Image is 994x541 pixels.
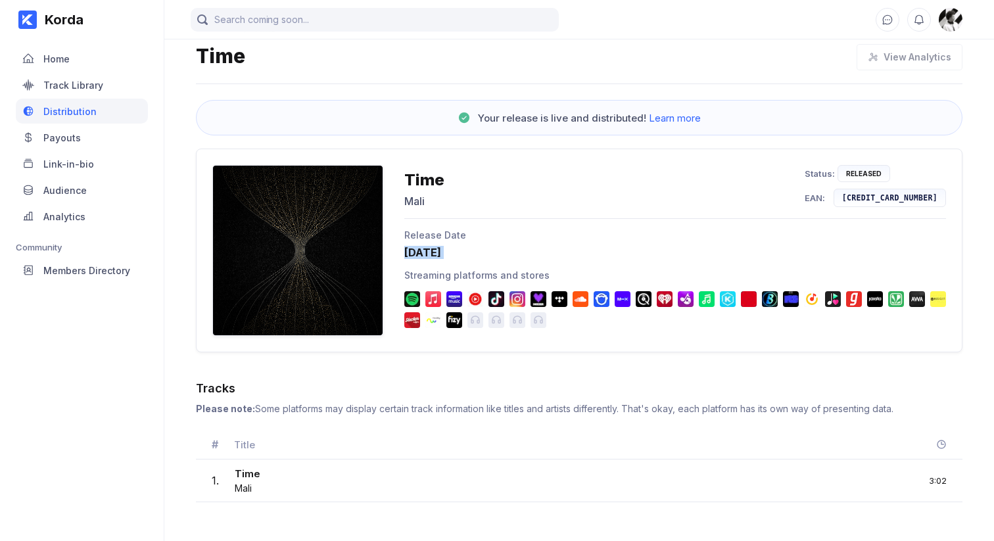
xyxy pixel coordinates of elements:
div: [DATE] [404,246,946,259]
img: Qobuz [636,291,651,307]
img: MixCloud [615,291,630,307]
img: Amazon [446,291,462,307]
a: Link-in-bio [16,151,148,177]
img: Line Music [699,291,715,307]
div: 3:02 [929,475,947,486]
div: Mali McCalla [939,8,962,32]
a: Members Directory [16,258,148,284]
img: Nuuday [425,312,441,328]
div: Time [196,44,245,70]
div: Title [234,438,907,451]
img: iHeartRadio [657,291,673,307]
img: 160x160 [939,8,962,32]
img: JioSaavn [888,291,904,307]
a: Home [16,46,148,72]
div: Korda [37,12,83,28]
div: Analytics [43,211,85,222]
img: Jaxsta [867,291,883,307]
div: Tracks [196,381,962,395]
div: Track Library [43,80,103,91]
div: Distribution [43,106,97,117]
img: Tidal [552,291,567,307]
div: Your release is live and distributed! [478,112,701,124]
span: Mali [235,482,252,494]
div: Members Directory [43,265,130,276]
img: Melon [783,291,799,307]
img: Transsnet Boomplay [762,291,778,307]
span: Learn more [649,112,701,124]
img: Facebook [509,291,525,307]
a: Audience [16,177,148,204]
div: Time [404,170,444,189]
div: Release Date [404,229,946,241]
div: Some platforms may display certain track information like titles and artists differently. That's ... [196,403,962,414]
div: Status: [805,168,836,179]
img: Anghami [678,291,694,307]
div: # [212,438,218,451]
div: Community [16,242,148,252]
div: Released [846,170,882,177]
img: MusicJet [930,291,946,307]
img: Slacker [404,312,420,328]
div: Home [43,53,70,64]
a: Payouts [16,125,148,151]
div: 1 . [212,474,219,487]
img: SoundCloud Go [573,291,588,307]
div: EAN: [805,193,826,203]
img: AWA [909,291,925,307]
img: Gaana [846,291,862,307]
div: Payouts [43,132,81,143]
a: Analytics [16,204,148,230]
div: Link-in-bio [43,158,94,170]
img: NetEase Cloud Music [741,291,757,307]
img: Yandex Music [804,291,820,307]
a: Track Library [16,72,148,99]
img: Spotify [404,291,420,307]
input: Search coming soon... [191,8,559,32]
img: YouTube Music [467,291,483,307]
div: [CREDIT_CARD_NUMBER] [842,193,937,202]
div: Time [235,467,260,482]
img: Zvooq [825,291,841,307]
div: Streaming platforms and stores [404,270,946,281]
img: Deezer [531,291,546,307]
img: Apple Music [425,291,441,307]
div: Audience [43,185,87,196]
img: TikTok [488,291,504,307]
a: Distribution [16,99,148,125]
div: Mali [404,195,444,208]
img: Turkcell Fizy [446,312,462,328]
img: KKBOX [720,291,736,307]
b: Please note: [196,403,255,414]
img: Napster [594,291,609,307]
